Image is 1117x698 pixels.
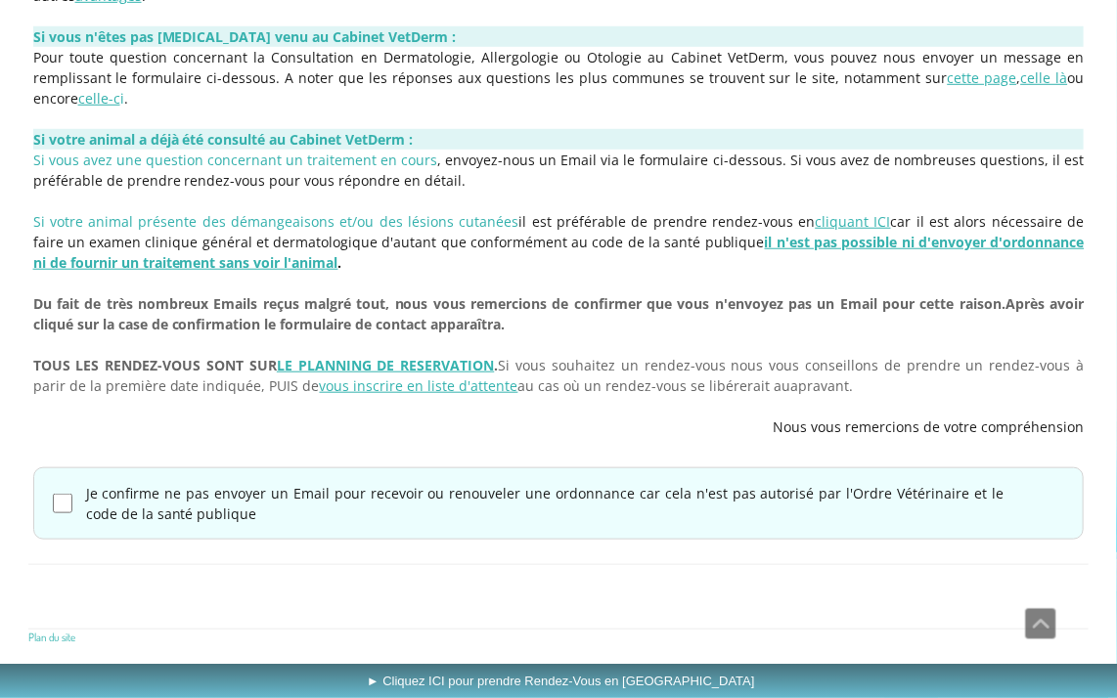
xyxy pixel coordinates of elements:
a: Défiler vers le haut [1025,608,1056,639]
span: il est préférable de prendre rendez-vous en car il est alors nécessaire de faire un examen cliniq... [33,212,1085,272]
a: cette page [948,68,1017,87]
span: , envoyez-nous un Email via le formulaire ci-dessous. Si vous avez de nombreuses questions, il es... [33,151,1085,190]
span: Si vous souhaitez un rendez-vous nous vous conseillons de prendre un rendez-vous à parir de la pr... [33,356,1085,395]
a: celle là [1021,68,1068,87]
span: Pour toute question concernant la Consultation en Dermatologie, Allergologie ou Otologie au Cabin... [33,48,1085,108]
a: LE PLANNING DE RESERVATION [277,356,495,374]
a: celle-c [78,89,120,108]
span: Si votre animal présente des démangeaisons et/ou des lésions cutanées [33,212,519,231]
span: ► Cliquez ICI pour prendre Rendez-Vous en [GEOGRAPHIC_DATA] [367,674,755,688]
strong: Si votre animal a déjà été consulté au Cabinet VetDerm : [33,130,414,149]
span: Après avoir cliqué sur la case de confirmation le formulaire de contact apparaîtra. [33,294,1085,333]
strong: . [33,233,1085,272]
span: Si vous avez une question concernant un traitement en cours [33,151,438,169]
label: Je confirme ne pas envoyer un Email pour recevoir ou renouveler une ordonnance car cela n'est pas... [86,483,1005,524]
a: vous inscrire en liste d'attente [320,376,518,395]
span: Défiler vers le haut [1026,609,1055,638]
a: Plan du site [28,630,75,644]
strong: Si vous n'êtes pas [MEDICAL_DATA] venu au Cabinet VetDerm : [33,27,457,46]
span: Nous vous remercions de votre compréhension [773,417,1084,436]
a: il n'est pas possible ni d'envoyer d'ordonnance ni de fournir un traitement sans voir l'animal [33,233,1085,272]
span: Du fait de très nombreux Emails reçus malgré tout, nous vous remercions de confirmer que vous n'e... [33,294,1006,313]
a: cliquant ICI [815,212,890,231]
span: i [120,89,124,108]
strong: TOUS LES RENDEZ-VOUS SONT SUR . [33,356,499,374]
